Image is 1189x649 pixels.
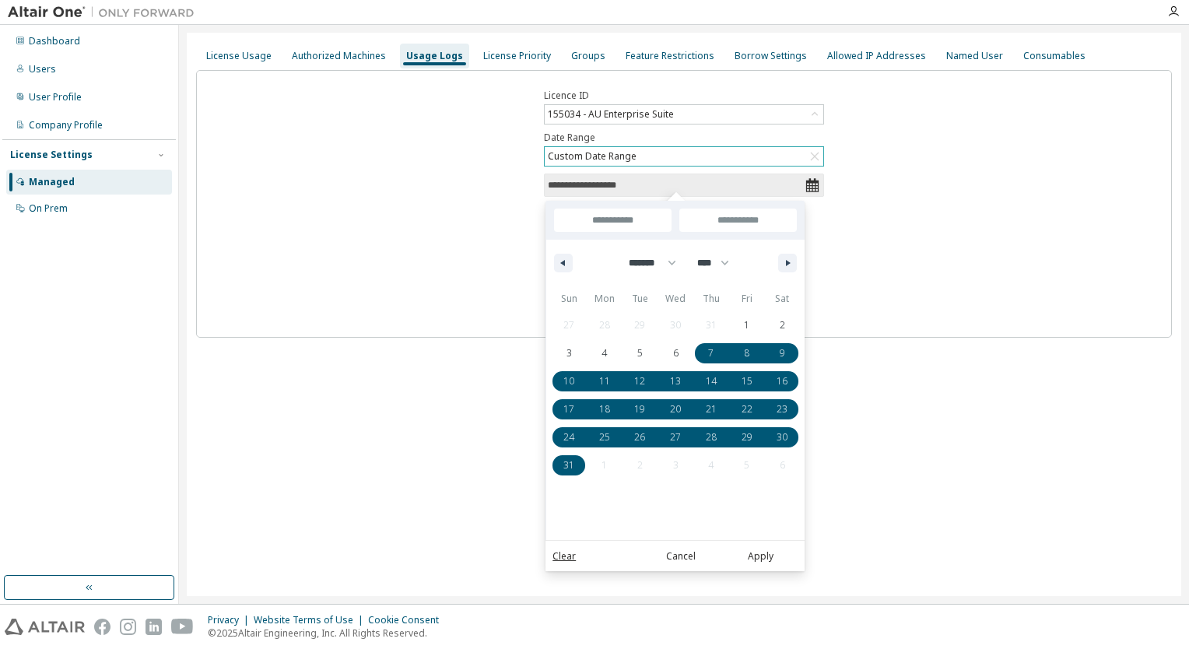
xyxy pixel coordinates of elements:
[29,119,103,132] div: Company Profile
[723,549,798,564] button: Apply
[563,451,574,479] span: 31
[658,339,693,367] button: 6
[670,423,681,451] span: 27
[637,339,643,367] span: 5
[742,423,752,451] span: 29
[780,311,785,339] span: 2
[545,335,561,375] span: This Month
[571,50,605,62] div: Groups
[551,423,587,451] button: 24
[545,227,561,254] span: [DATE]
[5,619,85,635] img: altair_logo.svg
[729,286,765,311] span: Fri
[208,614,254,626] div: Privacy
[706,367,717,395] span: 14
[292,50,386,62] div: Authorized Machines
[29,176,75,188] div: Managed
[545,201,561,227] span: [DATE]
[545,375,561,416] span: Last Month
[706,395,717,423] span: 21
[827,50,926,62] div: Allowed IP Addresses
[670,395,681,423] span: 20
[946,50,1003,62] div: Named User
[744,339,749,367] span: 8
[208,626,448,640] p: © 2025 Altair Engineering, Inc. All Rights Reserved.
[742,395,752,423] span: 22
[171,619,194,635] img: youtube.svg
[708,339,714,367] span: 7
[777,423,787,451] span: 30
[780,339,785,367] span: 9
[729,311,765,339] button: 1
[587,395,623,423] button: 18
[658,286,693,311] span: Wed
[29,35,80,47] div: Dashboard
[693,286,729,311] span: Thu
[551,395,587,423] button: 17
[623,286,658,311] span: Tue
[146,619,162,635] img: linkedin.svg
[545,294,561,335] span: Last Week
[764,286,800,311] span: Sat
[658,423,693,451] button: 27
[658,367,693,395] button: 13
[634,423,645,451] span: 26
[551,367,587,395] button: 10
[563,367,574,395] span: 10
[1023,50,1086,62] div: Consumables
[483,50,551,62] div: License Priority
[566,339,572,367] span: 3
[777,395,787,423] span: 23
[545,148,639,165] div: Custom Date Range
[644,549,718,564] button: Cancel
[626,50,714,62] div: Feature Restrictions
[8,5,202,20] img: Altair One
[552,549,576,564] a: Clear
[623,423,658,451] button: 26
[729,339,765,367] button: 8
[744,311,749,339] span: 1
[693,339,729,367] button: 7
[563,395,574,423] span: 17
[764,367,800,395] button: 16
[670,367,681,395] span: 13
[545,105,823,124] div: 155034 - AU Enterprise Suite
[623,367,658,395] button: 12
[764,339,800,367] button: 9
[94,619,110,635] img: facebook.svg
[729,423,765,451] button: 29
[693,423,729,451] button: 28
[545,254,561,294] span: This Week
[551,286,587,311] span: Sun
[29,202,68,215] div: On Prem
[587,367,623,395] button: 11
[634,395,645,423] span: 19
[10,149,93,161] div: License Settings
[706,423,717,451] span: 28
[764,423,800,451] button: 30
[587,423,623,451] button: 25
[634,367,645,395] span: 12
[729,395,765,423] button: 22
[545,106,676,123] div: 155034 - AU Enterprise Suite
[764,311,800,339] button: 2
[368,614,448,626] div: Cookie Consent
[587,339,623,367] button: 4
[29,63,56,75] div: Users
[693,395,729,423] button: 21
[254,614,368,626] div: Website Terms of Use
[544,132,824,144] label: Date Range
[551,451,587,479] button: 31
[777,367,787,395] span: 16
[563,423,574,451] span: 24
[658,395,693,423] button: 20
[544,89,824,102] label: Licence ID
[729,367,765,395] button: 15
[764,395,800,423] button: 23
[545,147,823,166] div: Custom Date Range
[406,50,463,62] div: Usage Logs
[206,50,272,62] div: License Usage
[29,91,82,103] div: User Profile
[120,619,136,635] img: instagram.svg
[623,395,658,423] button: 19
